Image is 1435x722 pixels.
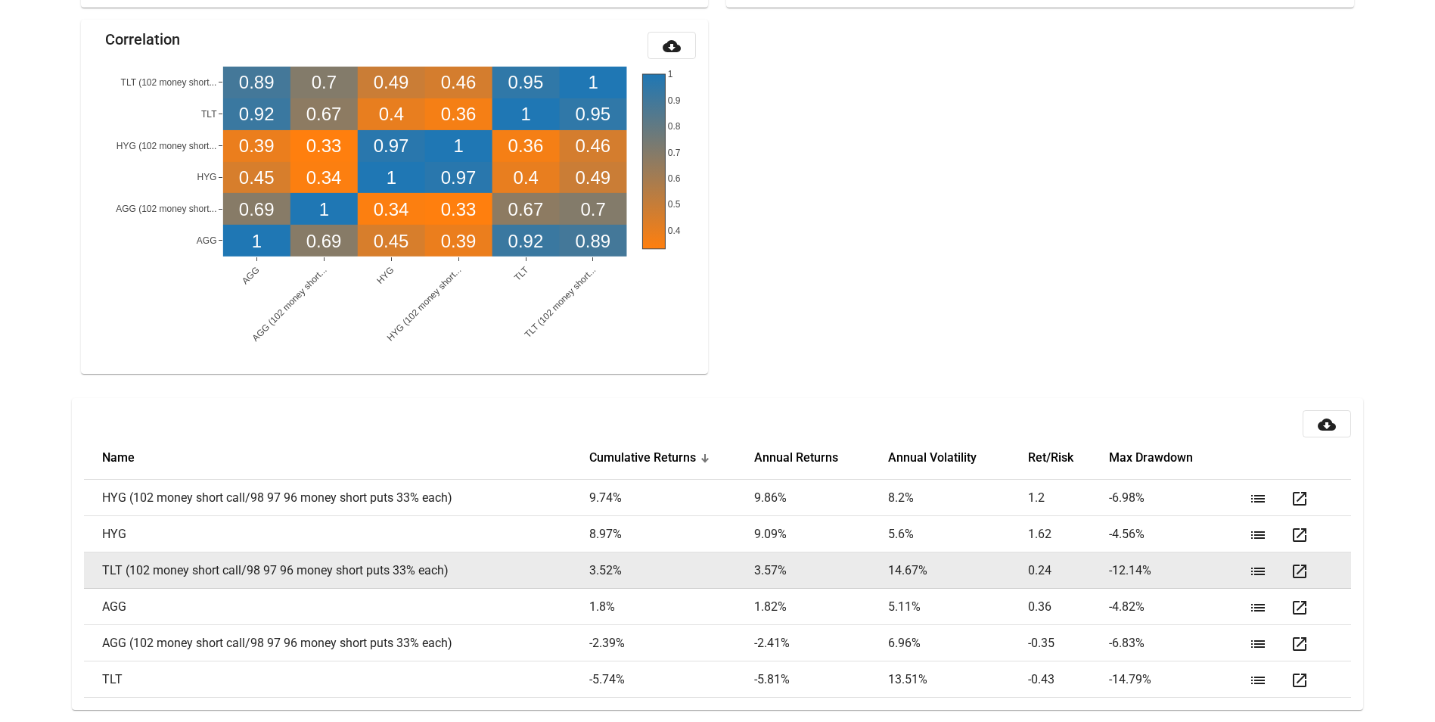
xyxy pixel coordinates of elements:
[1249,490,1267,508] mat-icon: list
[888,450,977,465] button: Change sorting for Annual_Volatility
[1028,516,1109,552] td: 1.62
[1249,562,1267,580] mat-icon: list
[1291,635,1309,653] mat-icon: open_in_new
[1109,589,1243,625] td: -4.82 %
[105,32,180,47] mat-card-title: Correlation
[1318,415,1336,434] mat-icon: cloud_download
[888,552,1028,589] td: 14.67 %
[1109,516,1243,552] td: -4.56 %
[888,625,1028,661] td: 6.96 %
[754,589,888,625] td: 1.82 %
[754,552,888,589] td: 3.57 %
[754,450,838,465] button: Change sorting for Annual_Returns
[754,661,888,698] td: -5.81 %
[888,589,1028,625] td: 5.11 %
[754,516,888,552] td: 9.09 %
[1249,599,1267,617] mat-icon: list
[1028,661,1109,698] td: -0.43
[888,516,1028,552] td: 5.6 %
[1028,625,1109,661] td: -0.35
[589,625,754,661] td: -2.39 %
[1028,450,1073,465] button: Change sorting for Efficient_Frontier
[1291,490,1309,508] mat-icon: open_in_new
[84,625,589,661] td: AGG (102 money short call/98 97 96 money short puts 33% each)
[1109,480,1243,516] td: -6.98 %
[84,589,589,625] td: AGG
[1028,480,1109,516] td: 1.2
[1249,635,1267,653] mat-icon: list
[663,37,681,55] mat-icon: cloud_download
[1291,599,1309,617] mat-icon: open_in_new
[1249,526,1267,544] mat-icon: list
[102,450,135,465] button: Change sorting for strategy_name
[1109,450,1193,465] button: Change sorting for Max_Drawdown
[589,450,696,465] button: Change sorting for Cum_Returns_Final
[754,480,888,516] td: 9.86 %
[84,552,589,589] td: TLT (102 money short call/98 97 96 money short puts 33% each)
[1028,552,1109,589] td: 0.24
[589,661,754,698] td: -5.74 %
[1291,526,1309,544] mat-icon: open_in_new
[888,480,1028,516] td: 8.2 %
[1249,671,1267,689] mat-icon: list
[888,661,1028,698] td: 13.51 %
[1291,671,1309,689] mat-icon: open_in_new
[84,516,589,552] td: HYG
[84,661,589,698] td: TLT
[589,516,754,552] td: 8.97 %
[1028,589,1109,625] td: 0.36
[84,480,589,516] td: HYG (102 money short call/98 97 96 money short puts 33% each)
[589,480,754,516] td: 9.74 %
[1109,661,1243,698] td: -14.79 %
[589,552,754,589] td: 3.52 %
[1109,625,1243,661] td: -6.83 %
[1109,552,1243,589] td: -12.14 %
[589,589,754,625] td: 1.8 %
[1291,562,1309,580] mat-icon: open_in_new
[754,625,888,661] td: -2.41 %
